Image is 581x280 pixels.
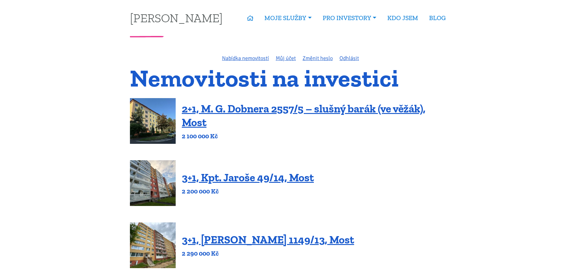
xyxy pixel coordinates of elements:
h1: Nemovitosti na investici [130,68,451,88]
a: [PERSON_NAME] [130,12,223,24]
a: Odhlásit [339,55,359,62]
a: PRO INVESTORY [317,11,382,25]
a: Můj účet [276,55,296,62]
a: MOJE SLUŽBY [259,11,317,25]
a: Nabídka nemovitostí [222,55,269,62]
a: 3+1, [PERSON_NAME] 1149/13, Most [182,233,354,246]
a: KDO JSEM [382,11,424,25]
a: Změnit heslo [303,55,333,62]
a: 2+1, M. G. Dobnera 2557/5 – slušný barák (ve věžák), Most [182,102,425,129]
p: 2 100 000 Kč [182,132,451,140]
a: BLOG [424,11,451,25]
p: 2 290 000 Kč [182,249,354,258]
a: 3+1, Kpt. Jaroše 49/14, Most [182,171,314,184]
p: 2 200 000 Kč [182,187,314,196]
